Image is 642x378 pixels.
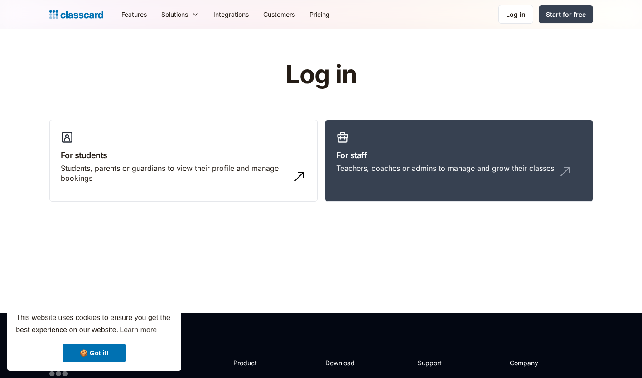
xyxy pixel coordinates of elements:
[16,312,173,337] span: This website uses cookies to ensure you get the best experience on our website.
[114,4,154,24] a: Features
[161,10,188,19] div: Solutions
[118,323,158,337] a: learn more about cookies
[154,4,206,24] div: Solutions
[546,10,586,19] div: Start for free
[63,344,126,362] a: dismiss cookie message
[325,120,593,202] a: For staffTeachers, coaches or admins to manage and grow their classes
[61,149,306,161] h3: For students
[336,163,554,173] div: Teachers, coaches or admins to manage and grow their classes
[498,5,533,24] a: Log in
[418,358,454,368] h2: Support
[506,10,526,19] div: Log in
[7,304,181,371] div: cookieconsent
[510,358,570,368] h2: Company
[177,61,465,89] h1: Log in
[233,358,282,368] h2: Product
[206,4,256,24] a: Integrations
[325,358,362,368] h2: Download
[61,163,288,184] div: Students, parents or guardians to view their profile and manage bookings
[336,149,582,161] h3: For staff
[539,5,593,23] a: Start for free
[302,4,337,24] a: Pricing
[49,120,318,202] a: For studentsStudents, parents or guardians to view their profile and manage bookings
[49,8,103,21] a: home
[256,4,302,24] a: Customers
